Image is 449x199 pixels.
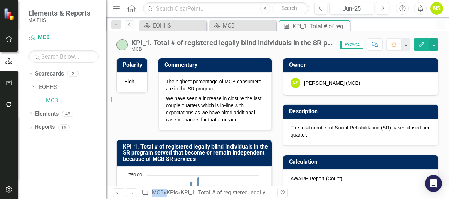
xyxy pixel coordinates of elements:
a: EOHHS [141,21,205,30]
span: Elements & Reports [28,9,90,17]
input: Search Below... [28,50,99,63]
img: ClearPoint Strategy [4,8,16,20]
div: MCB [131,47,333,52]
div: NS [291,78,300,88]
a: Reports [35,123,55,131]
p: The total number of Social Rehabilitation (SR) cases closed per quarter. [291,124,431,138]
div: 48 [62,111,73,117]
span: High [124,79,134,84]
div: MCB [223,21,275,30]
span: Search [282,5,297,11]
div: » » [142,189,272,197]
img: On-track [116,39,128,50]
button: Search [272,4,307,13]
a: Elements [35,110,59,118]
input: Search ClearPoint... [143,2,309,15]
p: The highest percentage of MCB consumers are in the SR program. [166,78,264,94]
h3: Calculation [289,159,435,165]
a: KPIs [167,189,178,196]
div: Jun-25 [332,5,372,13]
small: MA EHS [28,17,90,23]
a: Scorecards [35,70,64,78]
div: [PERSON_NAME] (MCB) [304,79,360,86]
text: 750.00 [128,171,142,178]
h3: Commentary [164,62,268,68]
p: We have seen a increase in closure the last couple quarters which is in-line with expectations as... [166,94,264,123]
h3: Polarity [123,62,144,68]
a: MCB [152,189,164,196]
div: 19 [58,124,70,130]
h3: KPI_1. Total # of registered legally blind individuals in the SR program served that become or re... [123,144,268,162]
div: 2 [67,71,79,77]
h3: Description [289,108,435,115]
span: FY25Q4 [340,41,363,49]
a: EOHHS [39,83,106,91]
a: MCB [28,34,99,42]
div: KPI_1. Total # of registered legally blind individuals in the SR program served that become or re... [131,39,333,47]
button: NS [430,2,443,15]
div: KPI_1. Total # of registered legally blind individuals in the SR program served that become or re... [293,22,348,31]
div: EOHHS [153,21,205,30]
h3: Owner [289,62,435,68]
button: Jun-25 [329,2,374,15]
div: Open Intercom Messenger [425,175,442,192]
a: MCB [46,97,106,105]
a: MCB [211,21,275,30]
p: AWARE Report (Count) [291,175,431,182]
